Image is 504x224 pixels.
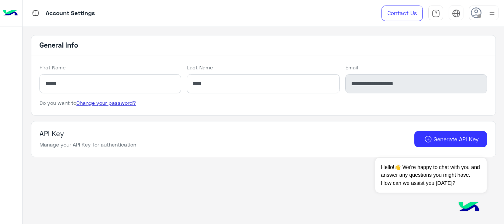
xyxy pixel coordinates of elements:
[432,9,440,18] img: tab
[423,135,434,143] img: plus-icon.svg
[39,100,136,106] span: Do you want to
[414,131,487,148] button: Generate API Key
[428,6,443,21] a: tab
[3,6,18,21] img: Logo
[187,63,213,71] label: Last Name
[452,9,460,18] img: tab
[39,141,136,148] span: Manage your API Key for authentication
[456,194,482,220] img: hulul-logo.png
[345,63,358,71] label: Email
[31,8,40,18] img: tab
[39,63,66,71] label: First Name
[76,100,136,106] a: Change your password?
[382,6,423,21] a: Contact Us
[31,35,496,55] h5: General Info
[487,9,497,18] img: profile
[375,158,486,193] span: Hello!👋 We're happy to chat with you and answer any questions you might have. How can we assist y...
[46,8,95,18] p: Account Settings
[39,130,136,138] h5: API Key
